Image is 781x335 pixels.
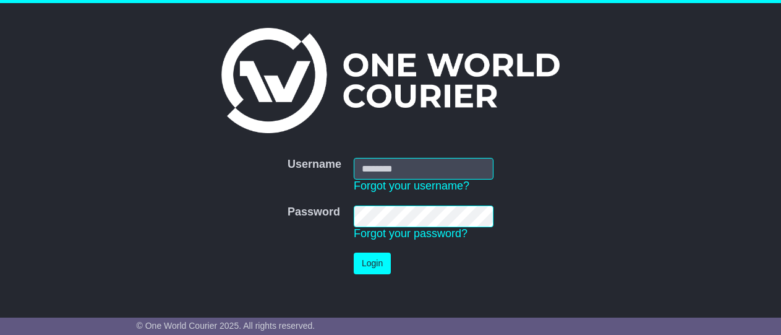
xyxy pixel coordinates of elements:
[288,206,340,219] label: Password
[354,227,467,240] a: Forgot your password?
[137,321,315,331] span: © One World Courier 2025. All rights reserved.
[221,28,559,133] img: One World
[354,180,469,192] a: Forgot your username?
[288,158,341,172] label: Username
[354,253,391,274] button: Login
